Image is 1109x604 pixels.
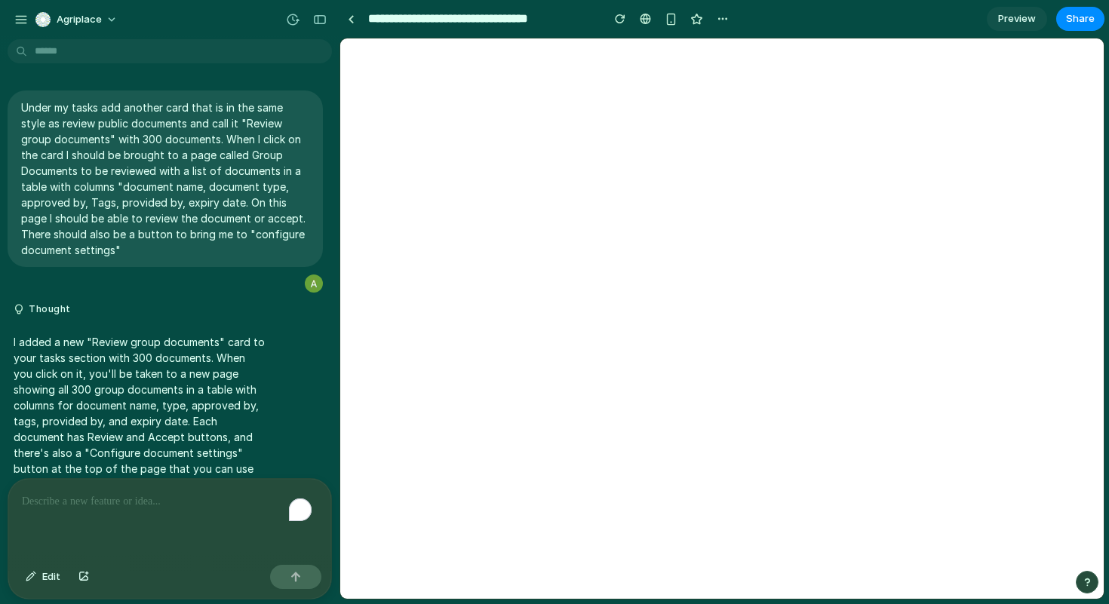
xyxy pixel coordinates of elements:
span: Edit [42,569,60,584]
a: Preview [987,7,1047,31]
p: Under my tasks add another card that is in the same style as review public documents and call it ... [21,100,309,258]
button: Agriplace [29,8,125,32]
span: Agriplace [57,12,102,27]
button: Share [1056,7,1104,31]
p: I added a new "Review group documents" card to your tasks section with 300 documents. When you cl... [14,334,266,508]
span: Share [1066,11,1095,26]
div: To enrich screen reader interactions, please activate Accessibility in Grammarly extension settings [8,479,331,559]
span: Preview [998,11,1036,26]
button: Edit [18,565,68,589]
